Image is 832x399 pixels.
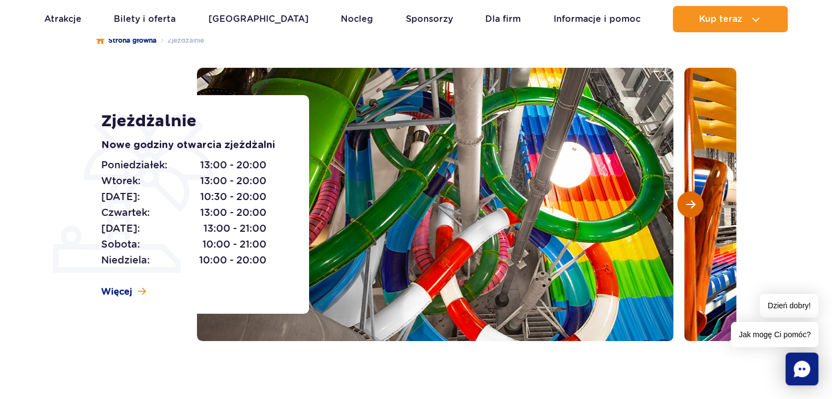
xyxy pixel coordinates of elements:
span: Czwartek: [101,205,150,220]
span: 10:00 - 21:00 [202,237,266,252]
span: Sobota: [101,237,140,252]
a: Więcej [101,286,146,298]
li: Zjeżdżalnie [156,35,204,46]
span: Jak mogę Ci pomóc? [731,322,818,347]
span: [DATE]: [101,221,140,236]
a: Atrakcje [44,6,82,32]
button: Następny slajd [677,191,703,218]
span: 13:00 - 21:00 [203,221,266,236]
a: Strona główna [96,35,156,46]
span: Niedziela: [101,253,150,268]
span: 10:30 - 20:00 [200,189,266,204]
span: Dzień dobry! [760,294,818,318]
p: Nowe godziny otwarcia zjeżdżalni [101,138,284,153]
div: Chat [786,353,818,385]
span: [DATE]: [101,189,140,204]
span: Więcej [101,286,132,298]
h1: Zjeżdżalnie [101,112,284,131]
span: 13:00 - 20:00 [200,205,266,220]
span: 13:00 - 20:00 [200,173,266,189]
a: Nocleg [341,6,373,32]
a: Dla firm [485,6,521,32]
a: Sponsorzy [406,6,453,32]
a: [GEOGRAPHIC_DATA] [208,6,309,32]
span: Wtorek: [101,173,141,189]
a: Bilety i oferta [114,6,176,32]
a: Informacje i pomoc [554,6,641,32]
span: 13:00 - 20:00 [200,157,266,173]
span: 10:00 - 20:00 [199,253,266,268]
button: Kup teraz [673,6,788,32]
span: Kup teraz [699,14,742,24]
span: Poniedziałek: [101,157,167,173]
